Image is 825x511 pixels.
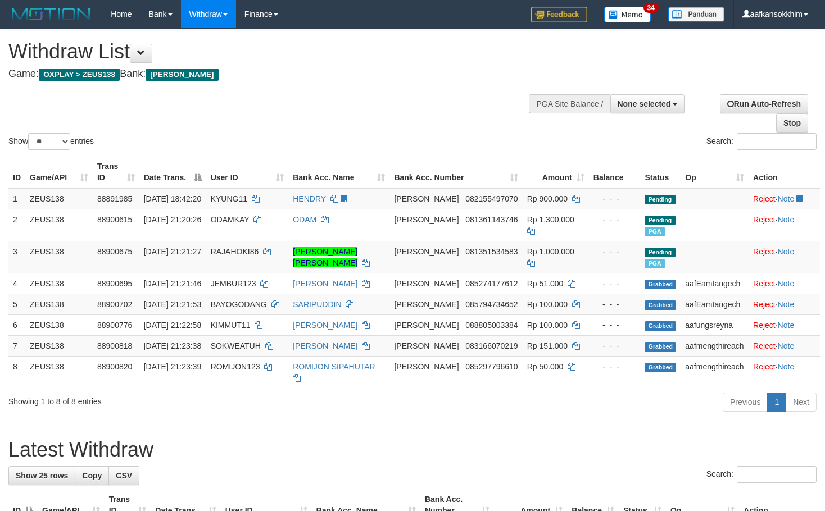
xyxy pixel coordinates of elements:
a: [PERSON_NAME] [293,341,357,350]
a: ODAM [293,215,316,224]
span: Copy 085794734652 to clipboard [465,300,518,309]
span: [PERSON_NAME] [394,321,459,330]
a: [PERSON_NAME] [PERSON_NAME] [293,247,357,267]
span: [PERSON_NAME] [394,341,459,350]
span: Copy 085274177612 to clipboard [465,279,518,288]
span: 88900818 [97,341,132,350]
span: Rp 151.000 [527,341,568,350]
span: Copy 081351534583 to clipboard [465,247,518,256]
span: Grabbed [645,363,676,372]
td: 8 [8,356,25,388]
td: ZEUS138 [25,335,93,356]
a: Note [778,341,795,350]
td: · [749,314,820,335]
img: Feedback.jpg [531,7,587,22]
div: - - - [593,278,636,289]
div: Showing 1 to 8 of 8 entries [8,391,336,407]
th: ID [8,156,25,188]
td: aafEamtangech [681,294,749,314]
span: KYUNG11 [211,194,247,203]
th: Date Trans.: activate to sort column descending [139,156,206,188]
span: [DATE] 21:23:39 [144,362,201,371]
span: 88900695 [97,279,132,288]
td: 2 [8,209,25,241]
th: Status [640,156,681,188]
th: Bank Acc. Name: activate to sort column ascending [288,156,389,188]
input: Search: [737,466,817,483]
span: Rp 100.000 [527,300,568,309]
a: Note [778,194,795,203]
a: Reject [753,194,776,203]
span: Grabbed [645,300,676,310]
span: [DATE] 21:21:53 [144,300,201,309]
span: Grabbed [645,321,676,331]
td: · [749,356,820,388]
th: Balance [589,156,641,188]
span: [PERSON_NAME] [394,247,459,256]
span: Rp 50.000 [527,362,564,371]
span: BAYOGODANG [211,300,267,309]
a: Show 25 rows [8,466,75,485]
td: 4 [8,273,25,294]
span: 88900615 [97,215,132,224]
a: Run Auto-Refresh [720,94,808,113]
h1: Latest Withdraw [8,439,817,461]
span: ODAMKAY [211,215,250,224]
span: [DATE] 18:42:20 [144,194,201,203]
td: · [749,209,820,241]
a: Note [778,247,795,256]
div: - - - [593,361,636,372]
a: Reject [753,341,776,350]
a: Previous [723,393,768,412]
span: OXPLAY > ZEUS138 [39,69,120,81]
td: aafEamtangech [681,273,749,294]
span: Grabbed [645,342,676,352]
span: [DATE] 21:20:26 [144,215,201,224]
a: Reject [753,300,776,309]
span: [DATE] 21:21:27 [144,247,201,256]
th: User ID: activate to sort column ascending [206,156,289,188]
h1: Withdraw List [8,40,539,63]
span: Copy 085297796610 to clipboard [465,362,518,371]
span: Marked by aafchomsokheang [645,259,664,268]
input: Search: [737,133,817,150]
td: · [749,188,820,209]
div: PGA Site Balance / [529,94,610,113]
th: Game/API: activate to sort column ascending [25,156,93,188]
th: Bank Acc. Number: activate to sort column ascending [389,156,522,188]
span: None selected [618,99,671,108]
span: Rp 1.000.000 [527,247,574,256]
a: Reject [753,362,776,371]
td: ZEUS138 [25,188,93,209]
span: [DATE] 21:22:58 [144,321,201,330]
th: Op: activate to sort column ascending [681,156,749,188]
span: 88900702 [97,300,132,309]
span: 34 [643,3,659,13]
img: Button%20Memo.svg [604,7,651,22]
span: [PERSON_NAME] [394,194,459,203]
span: RAJAHOKI86 [211,247,259,256]
span: [PERSON_NAME] [394,215,459,224]
span: Copy 082155497070 to clipboard [465,194,518,203]
td: ZEUS138 [25,294,93,314]
div: - - - [593,340,636,352]
td: 6 [8,314,25,335]
a: Note [778,279,795,288]
span: SOKWEATUH [211,341,261,350]
span: [PERSON_NAME] [394,362,459,371]
div: - - - [593,299,636,310]
div: - - - [593,320,636,331]
a: Note [778,321,795,330]
div: - - - [593,214,636,225]
th: Action [749,156,820,188]
span: 88891985 [97,194,132,203]
td: 7 [8,335,25,356]
a: Next [786,393,817,412]
span: Rp 900.000 [527,194,568,203]
td: ZEUS138 [25,241,93,273]
span: Pending [645,195,675,204]
label: Search: [706,133,817,150]
select: Showentries [28,133,70,150]
td: aafmengthireach [681,335,749,356]
button: None selected [610,94,685,113]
